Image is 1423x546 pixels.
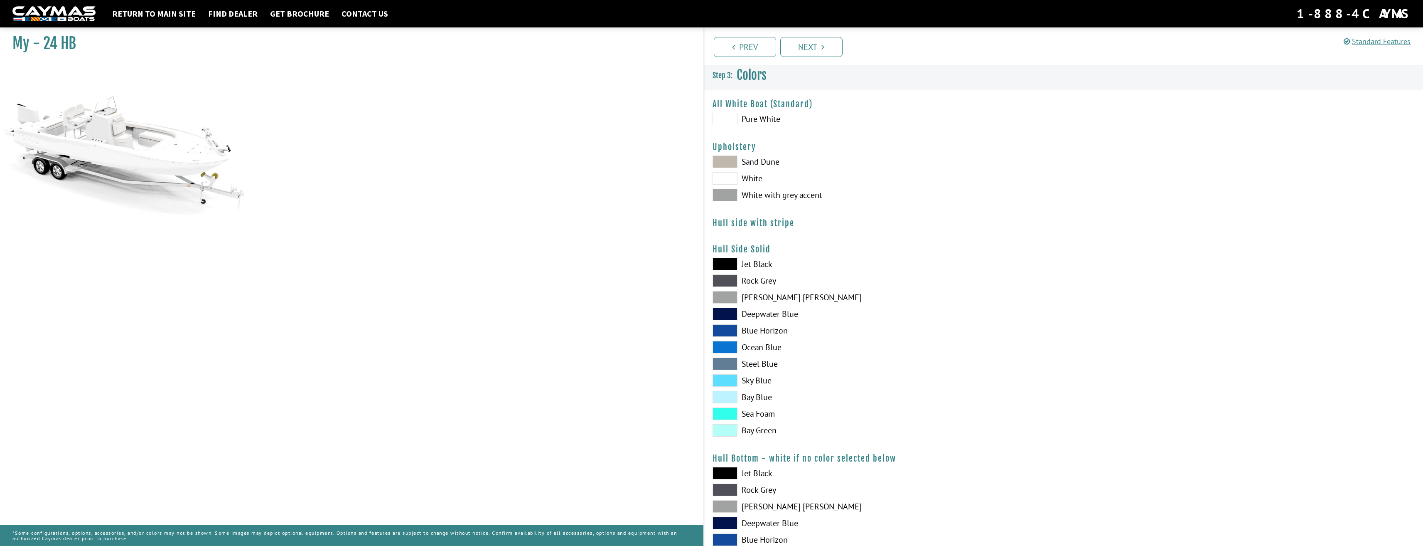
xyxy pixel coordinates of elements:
label: Deepwater Blue [713,308,1055,320]
label: Ocean Blue [713,341,1055,353]
a: Next [780,37,843,57]
label: [PERSON_NAME] [PERSON_NAME] [713,500,1055,513]
div: 1-888-4CAYMAS [1297,5,1411,23]
a: Prev [714,37,776,57]
label: Rock Grey [713,274,1055,287]
label: Steel Blue [713,358,1055,370]
label: Pure White [713,113,1055,125]
label: Bay Blue [713,391,1055,403]
label: Sea Foam [713,408,1055,420]
label: Deepwater Blue [713,517,1055,529]
a: Contact Us [337,8,392,19]
label: Rock Grey [713,484,1055,496]
h4: Hull side with stripe [713,218,1415,228]
label: Jet Black [713,258,1055,270]
h4: All White Boat (Standard) [713,99,1415,109]
h4: Hull Bottom - white if no color selected below [713,453,1415,464]
label: Blue Horizon [713,534,1055,546]
label: White [713,172,1055,185]
a: Find Dealer [204,8,262,19]
label: White with grey accent [713,189,1055,201]
label: Jet Black [713,467,1055,479]
label: Bay Green [713,424,1055,437]
label: Blue Horizon [713,324,1055,337]
h4: Upholstery [713,142,1415,152]
h4: Hull Side Solid [713,244,1415,254]
label: Sky Blue [713,374,1055,387]
label: [PERSON_NAME] [PERSON_NAME] [713,291,1055,304]
label: Sand Dune [713,156,1055,168]
a: Get Brochure [266,8,333,19]
a: Return to main site [108,8,200,19]
a: Standard Features [1344,37,1411,46]
img: white-logo-c9c8dbefe5ff5ceceb0f0178aa75bf4bb51f6bca0971e226c86eb53dfe498488.png [12,6,96,22]
h1: My - 24 HB [12,34,683,53]
p: *Some configurations, options, accessories, and/or colors may not be shown. Some images may depic... [12,526,691,545]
